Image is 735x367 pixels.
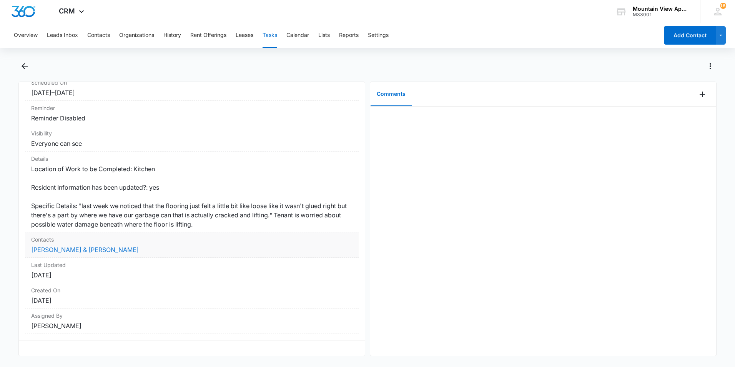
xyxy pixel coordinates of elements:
button: Add Comment [696,88,708,100]
div: DetailsLocation of Work to be Completed: Kitchen Resident Information has been updated?: yes Spec... [25,152,359,232]
button: Contacts [87,23,110,48]
button: History [163,23,181,48]
div: Last Updated[DATE] [25,258,359,283]
button: Actions [704,60,717,72]
button: Organizations [119,23,154,48]
dt: Reminder [31,104,353,112]
button: Settings [368,23,389,48]
dt: Created On [31,286,353,294]
div: Assigned By[PERSON_NAME] [25,309,359,334]
div: notifications count [720,3,726,9]
dt: Visibility [31,129,353,137]
span: 162 [720,3,726,9]
button: Leases [236,23,253,48]
button: Lists [318,23,330,48]
dd: Reminder Disabled [31,113,353,123]
dt: Last Updated [31,261,353,269]
div: ReminderReminder Disabled [25,101,359,126]
dd: [DATE] [31,270,353,280]
dt: Details [31,155,353,163]
div: VisibilityEveryone can see [25,126,359,152]
dd: [DATE] [31,296,353,305]
div: account id [633,12,689,17]
button: Rent Offerings [190,23,226,48]
dd: [PERSON_NAME] [31,321,353,330]
button: Leads Inbox [47,23,78,48]
button: Add Contact [664,26,716,45]
dd: Everyone can see [31,139,353,148]
dd: Location of Work to be Completed: Kitchen Resident Information has been updated?: yes Specific De... [31,164,353,229]
div: account name [633,6,689,12]
dt: Scheduled On [31,78,353,87]
div: Created On[DATE] [25,283,359,309]
button: Reports [339,23,359,48]
button: Calendar [286,23,309,48]
button: Overview [14,23,38,48]
dd: [DATE] – [DATE] [31,88,353,97]
div: Scheduled On[DATE]–[DATE] [25,75,359,101]
div: Contacts[PERSON_NAME] & [PERSON_NAME] [25,232,359,258]
dt: Contacts [31,235,353,244]
button: Tasks [263,23,277,48]
button: Comments [371,82,412,106]
dt: Assigned By [31,312,353,320]
a: [PERSON_NAME] & [PERSON_NAME] [31,246,139,254]
button: Back [18,60,30,72]
span: CRM [59,7,75,15]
